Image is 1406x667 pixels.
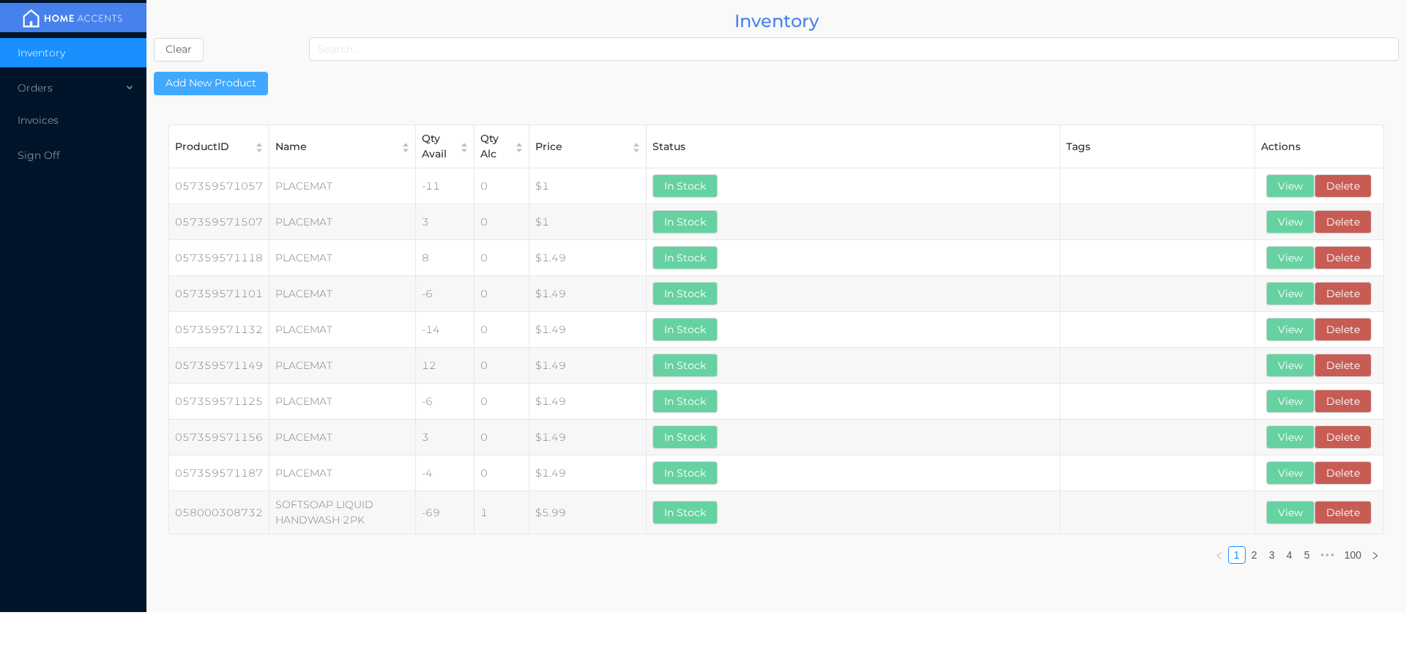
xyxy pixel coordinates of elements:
td: 058000308732 [169,491,269,534]
button: View [1266,282,1314,305]
button: Add New Product [154,72,268,95]
i: icon: caret-up [460,141,469,144]
td: 057359571118 [169,240,269,276]
td: 1 [475,491,529,534]
div: Name [275,139,393,154]
button: View [1266,354,1314,377]
div: Sort [631,141,641,153]
td: 057359571125 [169,384,269,420]
li: Next 5 Pages [1316,546,1339,564]
i: icon: right [1371,551,1380,560]
li: 4 [1281,546,1298,564]
button: View [1266,174,1314,198]
i: icon: caret-up [632,141,641,144]
button: Delete [1314,282,1372,305]
a: 3 [1269,549,1275,561]
button: In Stock [652,174,718,198]
td: -6 [416,276,475,312]
button: Delete [1314,354,1372,377]
td: 057359571132 [169,312,269,348]
button: View [1266,425,1314,449]
li: 2 [1246,546,1263,564]
td: SOFTSOAP LIQUID HANDWASH 2PK [269,491,416,534]
button: Delete [1314,318,1372,341]
td: 057359571187 [169,455,269,491]
td: -14 [416,312,475,348]
i: icon: caret-down [460,146,469,149]
td: PLACEMAT [269,455,416,491]
td: $1.49 [529,240,647,276]
i: icon: caret-down [401,146,411,149]
button: In Stock [652,318,718,341]
button: In Stock [652,246,718,269]
a: 4 [1287,549,1292,561]
button: Delete [1314,501,1372,524]
button: In Stock [652,390,718,413]
button: Delete [1314,246,1372,269]
div: Qty Alc [480,131,507,162]
i: icon: left [1215,551,1224,560]
td: 0 [475,384,529,420]
button: Delete [1314,390,1372,413]
button: In Stock [652,210,718,234]
div: Qty Avail [422,131,452,162]
td: PLACEMAT [269,240,416,276]
td: 057359571507 [169,204,269,240]
i: icon: caret-up [401,141,411,144]
td: PLACEMAT [269,276,416,312]
button: Clear [154,38,204,62]
td: 0 [475,168,529,204]
i: icon: caret-down [632,146,641,149]
td: -69 [416,491,475,534]
td: 0 [475,204,529,240]
td: 12 [416,348,475,384]
td: $1.49 [529,348,647,384]
a: 1 [1234,549,1240,561]
td: $1.49 [529,455,647,491]
td: PLACEMAT [269,384,416,420]
li: 1 [1228,546,1246,564]
input: Search... [309,37,1399,61]
button: View [1266,390,1314,413]
td: PLACEMAT [269,168,416,204]
td: $1.49 [529,384,647,420]
div: Sort [254,141,264,153]
td: $1 [529,204,647,240]
td: -6 [416,384,475,420]
td: $1.49 [529,276,647,312]
div: Price [535,139,624,154]
li: 3 [1263,546,1281,564]
td: PLACEMAT [269,348,416,384]
td: $1 [529,168,647,204]
button: Delete [1314,461,1372,485]
a: 100 [1344,549,1361,561]
button: In Stock [652,354,718,377]
button: Delete [1314,210,1372,234]
td: -11 [416,168,475,204]
span: Invoices [18,113,59,127]
i: icon: caret-up [515,141,524,144]
td: PLACEMAT [269,420,416,455]
div: Actions [1261,139,1377,154]
i: icon: caret-down [515,146,524,149]
td: 0 [475,348,529,384]
td: 057359571101 [169,276,269,312]
div: Status [652,139,1054,154]
button: View [1266,501,1314,524]
li: 100 [1339,546,1366,564]
div: ProductID [175,139,247,154]
li: 5 [1298,546,1316,564]
i: icon: caret-down [255,146,264,149]
button: View [1266,461,1314,485]
span: Sign Off [18,149,60,162]
button: View [1266,246,1314,269]
td: 0 [475,240,529,276]
button: View [1266,318,1314,341]
button: Delete [1314,174,1372,198]
td: -4 [416,455,475,491]
td: 0 [475,312,529,348]
button: View [1266,210,1314,234]
td: 057359571057 [169,168,269,204]
td: 0 [475,420,529,455]
span: ••• [1316,546,1339,564]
